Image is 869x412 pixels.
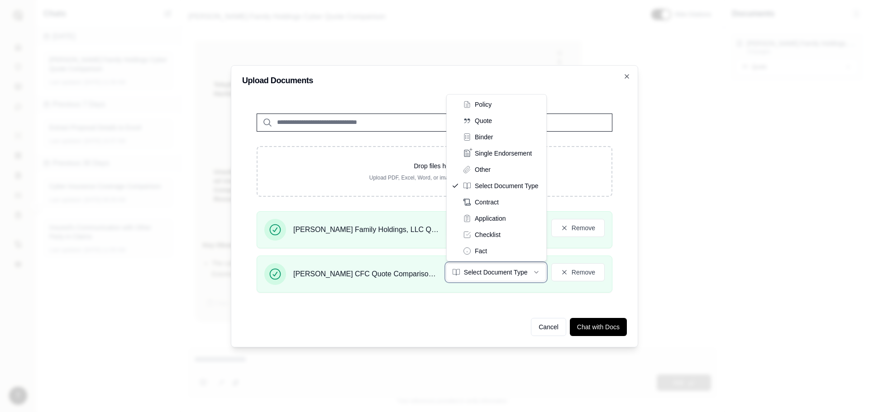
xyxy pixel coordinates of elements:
p: Upload PDF, Excel, Word, or image files (max 150MB) [272,174,597,181]
button: Chat with Docs [570,318,627,336]
button: Remove [551,219,605,237]
span: Single Endorsement [475,149,532,158]
button: Cancel [531,318,566,336]
span: Select Document Type [475,181,539,190]
span: Checklist [475,230,501,239]
span: Application [475,214,506,223]
p: Drop files here [272,161,597,170]
span: Binder [475,133,493,142]
button: Remove [551,263,605,281]
span: [PERSON_NAME] CFC Quote Comparison.xlsx [293,269,439,279]
h2: Upload Documents [242,76,627,85]
span: [PERSON_NAME] Family Holdings, LLC Quote - TMHCC.pdf [293,224,439,235]
span: Other [475,165,491,174]
span: Policy [475,100,492,109]
span: Contract [475,198,499,207]
span: Fact [475,246,487,256]
span: Quote [475,116,492,125]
